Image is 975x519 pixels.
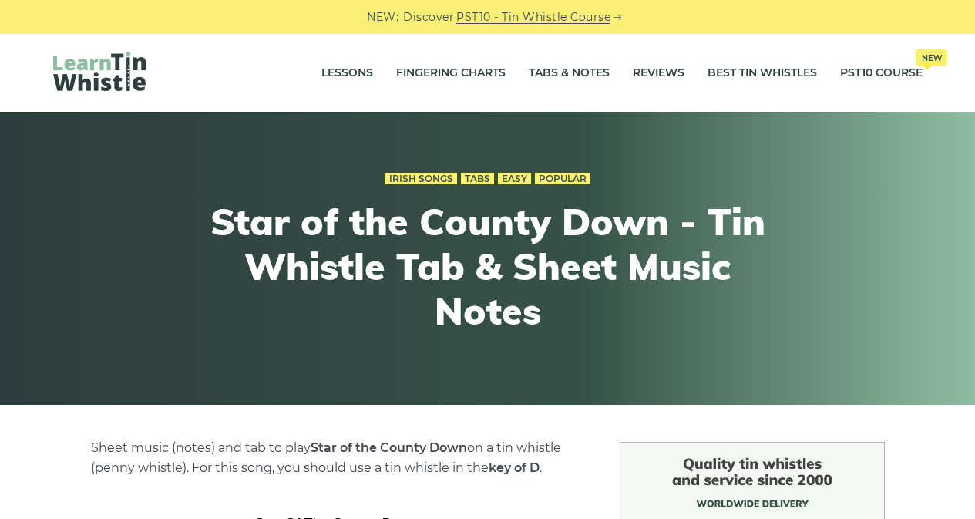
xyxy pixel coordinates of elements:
[204,200,772,333] h1: Star of the County Down - Tin Whistle Tab & Sheet Music Notes
[385,173,457,185] a: Irish Songs
[529,54,610,93] a: Tabs & Notes
[916,49,947,66] span: New
[708,54,817,93] a: Best Tin Whistles
[633,54,684,93] a: Reviews
[489,460,540,475] strong: key of D
[321,54,373,93] a: Lessons
[498,173,531,185] a: Easy
[53,52,146,91] img: LearnTinWhistle.com
[840,54,923,93] a: PST10 CourseNew
[91,438,583,478] p: Sheet music (notes) and tab to play on a tin whistle (penny whistle). For this song, you should u...
[535,173,590,185] a: Popular
[311,440,467,455] strong: Star of the County Down
[461,173,494,185] a: Tabs
[396,54,506,93] a: Fingering Charts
